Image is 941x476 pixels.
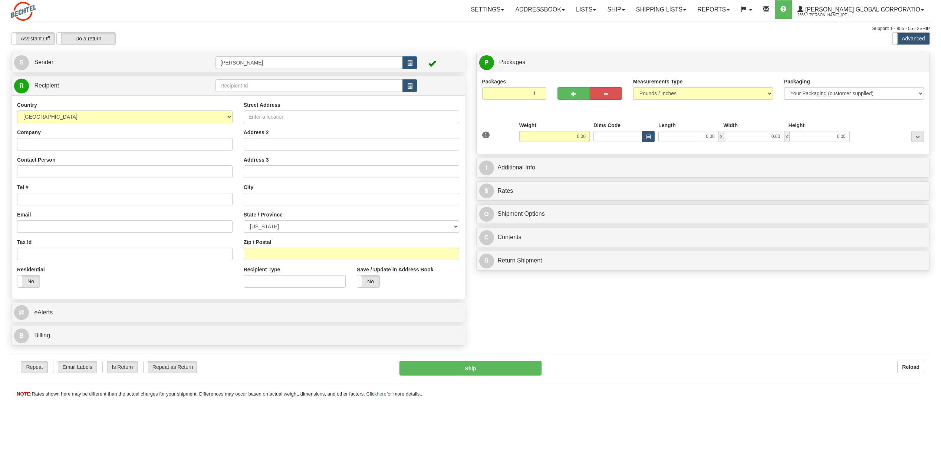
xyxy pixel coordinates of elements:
label: Repeat as Return [144,361,197,373]
label: Length [658,122,676,129]
label: Tax Id [17,238,32,246]
label: Repeat [17,361,47,373]
a: R Recipient [14,78,193,93]
span: [PERSON_NAME] Global Corporatio [803,6,920,13]
label: Email [17,211,31,218]
label: Weight [519,122,536,129]
label: Dims Code [593,122,621,129]
span: I [479,161,494,175]
a: S Sender [14,55,215,70]
label: Assistant Off [11,33,55,44]
span: Packages [499,59,525,65]
label: Contact Person [17,156,55,163]
label: Company [17,129,41,136]
input: Enter a location [244,110,459,123]
button: Ship [399,361,542,376]
div: Rates shown here may be different than the actual charges for your shipment. Differences may occu... [11,391,930,398]
span: eAlerts [34,309,53,315]
span: R [14,79,29,93]
label: Advanced [893,33,930,44]
label: Tel # [17,184,29,191]
label: Country [17,101,37,109]
a: Reports [692,0,735,19]
span: Sender [34,59,53,65]
b: Reload [902,364,919,370]
a: IAdditional Info [479,160,927,175]
a: OShipment Options [479,206,927,222]
span: S [14,55,29,70]
a: Settings [465,0,510,19]
span: O [479,207,494,222]
a: [PERSON_NAME] Global Corporatio 2553 / [PERSON_NAME], [PERSON_NAME] [792,0,930,19]
button: Reload [897,361,924,373]
span: $ [479,184,494,198]
span: P [479,55,494,70]
label: Packages [482,78,506,85]
label: Zip / Postal [244,238,272,246]
img: logo2553.jpg [11,2,36,21]
input: Recipient Id [215,79,402,92]
span: NOTE: [17,391,32,397]
span: x [784,131,789,142]
span: Recipient [34,82,59,89]
a: CContents [479,230,927,245]
div: Support: 1 - 855 - 55 - 2SHIP [11,26,930,32]
label: Save / Update in Address Book [357,266,433,273]
label: No [357,275,379,287]
label: Email Labels [53,361,97,373]
span: Billing [34,332,50,338]
a: Lists [570,0,602,19]
a: here [377,391,386,397]
label: City [244,184,253,191]
a: Addressbook [510,0,570,19]
iframe: chat widget [924,200,940,276]
label: State / Province [244,211,283,218]
label: Measurements Type [633,78,683,85]
label: Street Address [244,101,280,109]
label: Is Return [103,361,138,373]
label: Address 2 [244,129,269,136]
label: Packaging [784,78,810,85]
a: RReturn Shipment [479,253,927,268]
a: Shipping lists [631,0,692,19]
label: Recipient Type [244,266,280,273]
span: 2553 / [PERSON_NAME], [PERSON_NAME] [797,11,853,19]
span: x [719,131,724,142]
label: Width [723,122,738,129]
label: Address 3 [244,156,269,163]
a: P Packages [479,55,927,70]
span: R [479,254,494,268]
label: Height [789,122,805,129]
label: Do a return [57,33,115,44]
a: Ship [602,0,630,19]
span: B [14,328,29,343]
input: Sender Id [215,56,402,69]
span: 1 [482,132,490,138]
span: @ [14,305,29,320]
a: B Billing [14,328,462,343]
span: C [479,230,494,245]
label: No [17,275,40,287]
div: ... [911,131,924,142]
a: @ eAlerts [14,305,462,320]
label: Residential [17,266,45,273]
a: $Rates [479,184,927,199]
